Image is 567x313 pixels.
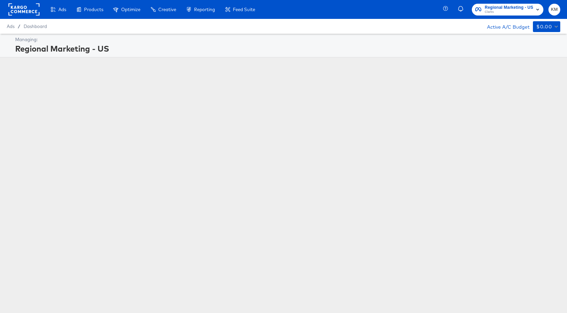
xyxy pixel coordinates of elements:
[121,7,140,12] span: Optimize
[15,24,24,29] span: /
[480,21,530,31] div: Active A/C Budget
[84,7,103,12] span: Products
[536,23,552,31] div: $0.00
[233,7,255,12] span: Feed Suite
[7,24,15,29] span: Ads
[194,7,215,12] span: Reporting
[158,7,176,12] span: Creative
[58,7,66,12] span: Ads
[15,43,559,54] div: Regional Marketing - US
[15,36,559,43] div: Managing:
[551,6,558,13] span: KM
[533,21,560,32] button: $0.00
[548,4,560,16] button: KM
[485,4,533,11] span: Regional Marketing - US
[24,24,47,29] a: Dashboard
[485,9,533,15] span: Clarks
[472,4,543,16] button: Regional Marketing - USClarks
